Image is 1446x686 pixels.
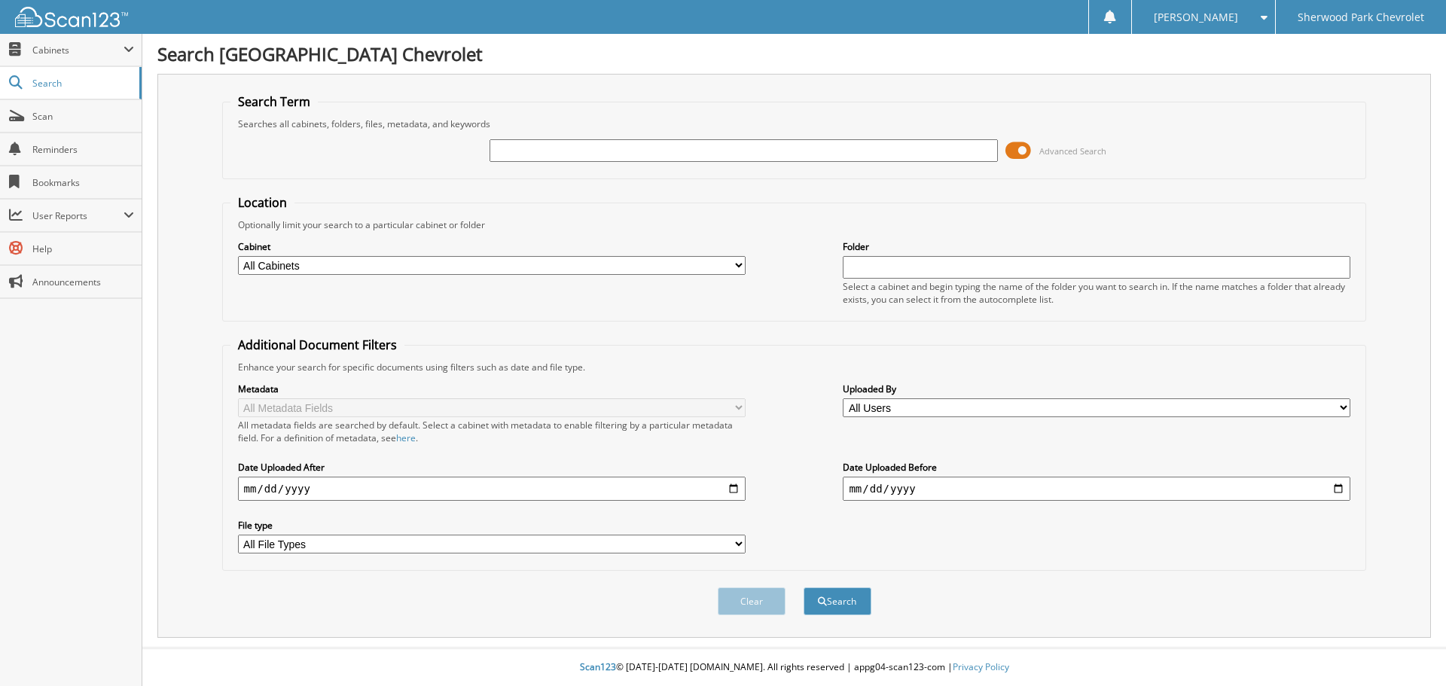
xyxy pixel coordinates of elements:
div: Select a cabinet and begin typing the name of the folder you want to search in. If the name match... [843,280,1350,306]
span: Advanced Search [1039,145,1106,157]
span: Help [32,242,134,255]
div: Enhance your search for specific documents using filters such as date and file type. [230,361,1359,373]
label: File type [238,519,746,532]
span: [PERSON_NAME] [1154,13,1238,22]
button: Clear [718,587,786,615]
input: end [843,477,1350,501]
label: Metadata [238,383,746,395]
span: User Reports [32,209,124,222]
label: Date Uploaded After [238,461,746,474]
span: Search [32,77,132,90]
label: Folder [843,240,1350,253]
label: Uploaded By [843,383,1350,395]
a: Privacy Policy [953,660,1009,673]
legend: Location [230,194,294,211]
legend: Additional Document Filters [230,337,404,353]
label: Date Uploaded Before [843,461,1350,474]
button: Search [804,587,871,615]
div: Optionally limit your search to a particular cabinet or folder [230,218,1359,231]
a: here [396,431,416,444]
span: Cabinets [32,44,124,56]
span: Reminders [32,143,134,156]
div: All metadata fields are searched by default. Select a cabinet with metadata to enable filtering b... [238,419,746,444]
input: start [238,477,746,501]
div: © [DATE]-[DATE] [DOMAIN_NAME]. All rights reserved | appg04-scan123-com | [142,649,1446,686]
span: Bookmarks [32,176,134,189]
legend: Search Term [230,93,318,110]
img: scan123-logo-white.svg [15,7,128,27]
label: Cabinet [238,240,746,253]
h1: Search [GEOGRAPHIC_DATA] Chevrolet [157,41,1431,66]
span: Sherwood Park Chevrolet [1298,13,1424,22]
span: Announcements [32,276,134,288]
span: Scan [32,110,134,123]
span: Scan123 [580,660,616,673]
div: Searches all cabinets, folders, files, metadata, and keywords [230,117,1359,130]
